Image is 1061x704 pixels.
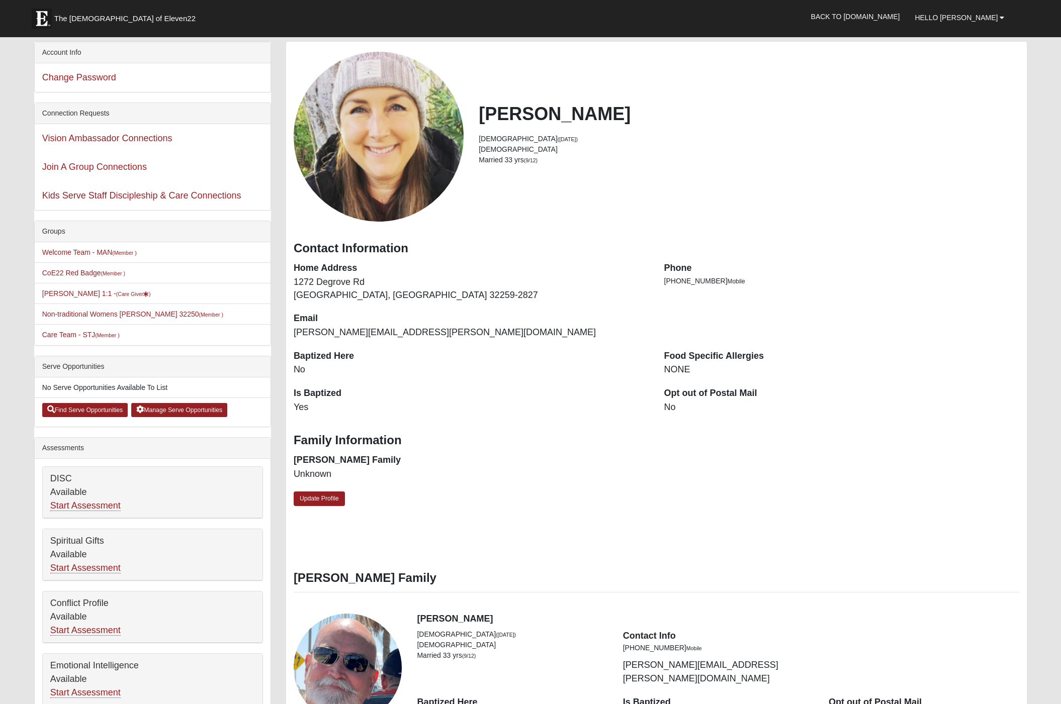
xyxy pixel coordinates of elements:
a: Hello [PERSON_NAME] [907,5,1012,30]
dt: Baptized Here [294,350,649,363]
small: ([DATE]) [496,632,516,638]
div: [PERSON_NAME][EMAIL_ADDRESS][PERSON_NAME][DOMAIN_NAME] [615,629,821,685]
dd: NONE [664,363,1020,376]
a: Manage Serve Opportunities [131,403,227,417]
small: (9/12) [524,157,538,163]
dt: [PERSON_NAME] Family [294,454,649,467]
a: Welcome Team - MAN(Member ) [42,248,137,256]
li: [DEMOGRAPHIC_DATA] [417,640,607,650]
a: Change Password [42,72,116,82]
div: Spiritual Gifts Available [43,529,262,580]
h4: [PERSON_NAME] [417,614,1019,625]
a: Care Team - STJ(Member ) [42,331,120,339]
a: Vision Ambassador Connections [42,133,172,143]
small: (9/12) [462,653,476,659]
a: CoE22 Red Badge(Member ) [42,269,125,277]
h3: Contact Information [294,241,1019,256]
li: [DEMOGRAPHIC_DATA] [479,134,1019,144]
dt: Opt out of Postal Mail [664,387,1020,400]
a: Find Serve Opportunities [42,403,128,417]
dt: Home Address [294,262,649,275]
a: Kids Serve Staff Discipleship & Care Connections [42,190,241,200]
span: The [DEMOGRAPHIC_DATA] of Eleven22 [54,14,196,24]
a: The [DEMOGRAPHIC_DATA] of Eleven22 [27,4,228,29]
small: (Member ) [101,270,125,276]
dd: No [664,401,1020,414]
span: Hello [PERSON_NAME] [915,14,998,22]
h2: [PERSON_NAME] [479,103,1019,125]
h3: Family Information [294,433,1019,448]
div: Conflict Profile Available [43,591,262,643]
dd: No [294,363,649,376]
small: Mobile [686,645,702,651]
div: DISC Available [43,467,262,518]
small: (Member ) [199,312,223,318]
a: Join A Group Connections [42,162,147,172]
small: (Member ) [112,250,136,256]
dd: 1272 Degrove Rd [GEOGRAPHIC_DATA], [GEOGRAPHIC_DATA] 32259-2827 [294,276,649,301]
div: Groups [35,221,271,242]
dt: Food Specific Allergies [664,350,1020,363]
small: ([DATE]) [558,136,578,142]
li: [PHONE_NUMBER] [664,276,1020,286]
li: Married 33 yrs [417,650,607,661]
h3: [PERSON_NAME] Family [294,571,1019,585]
strong: Contact Info [623,631,676,641]
a: Start Assessment [50,563,121,573]
small: (Member ) [95,332,119,338]
li: Married 33 yrs [479,155,1019,165]
dt: Phone [664,262,1020,275]
li: [DEMOGRAPHIC_DATA] [479,144,1019,155]
li: [PHONE_NUMBER] [623,643,814,653]
li: No Serve Opportunities Available To List [35,377,271,398]
dd: [PERSON_NAME][EMAIL_ADDRESS][PERSON_NAME][DOMAIN_NAME] [294,326,649,339]
div: Account Info [35,42,271,63]
div: Serve Opportunities [35,356,271,377]
div: Assessments [35,438,271,459]
dt: Is Baptized [294,387,649,400]
a: Non-traditional Womens [PERSON_NAME] 32250(Member ) [42,310,223,318]
span: Mobile [728,278,745,285]
a: Update Profile [294,491,345,506]
dt: Email [294,312,649,325]
a: Start Assessment [50,500,121,511]
div: Connection Requests [35,103,271,124]
dd: Unknown [294,468,649,481]
dd: Yes [294,401,649,414]
li: [DEMOGRAPHIC_DATA] [417,629,607,640]
a: [PERSON_NAME] 1:1 -(Care Giver) [42,289,151,297]
small: (Care Giver ) [116,291,151,297]
img: Eleven22 logo [32,9,52,29]
a: View Fullsize Photo [294,52,464,222]
a: Back to [DOMAIN_NAME] [804,4,908,29]
a: Start Assessment [50,625,121,636]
